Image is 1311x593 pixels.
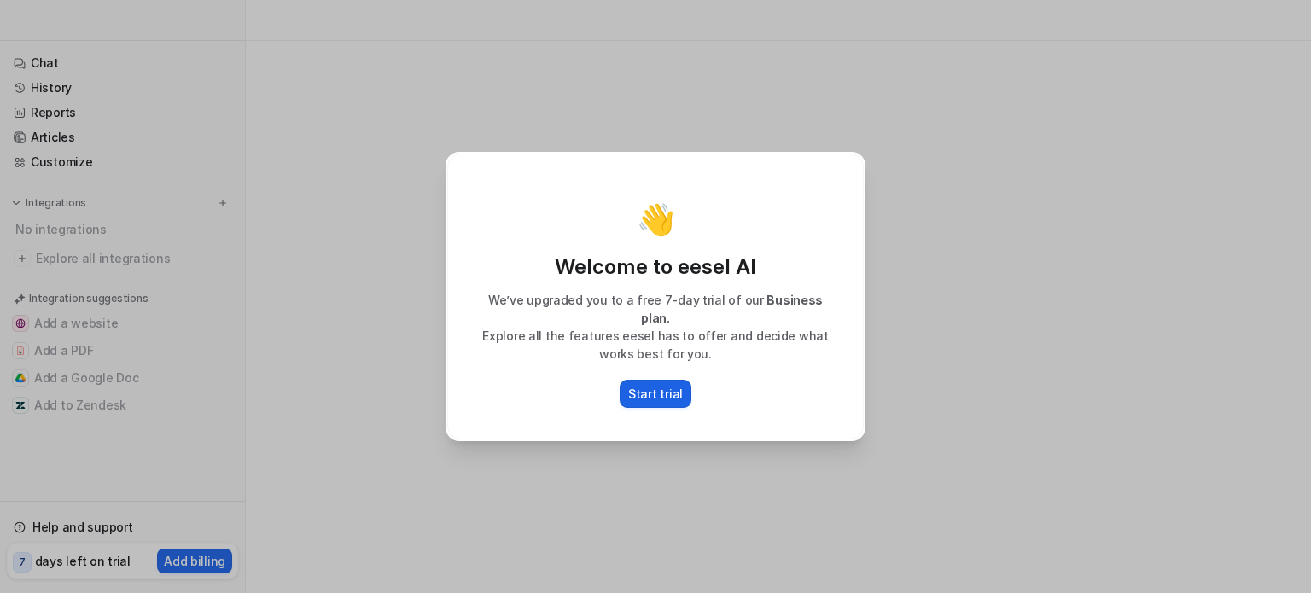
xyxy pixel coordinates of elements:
p: We’ve upgraded you to a free 7-day trial of our [465,291,846,327]
button: Start trial [620,380,691,408]
p: 👋 [637,202,675,236]
p: Welcome to eesel AI [465,253,846,281]
p: Explore all the features eesel has to offer and decide what works best for you. [465,327,846,363]
p: Start trial [628,385,683,403]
